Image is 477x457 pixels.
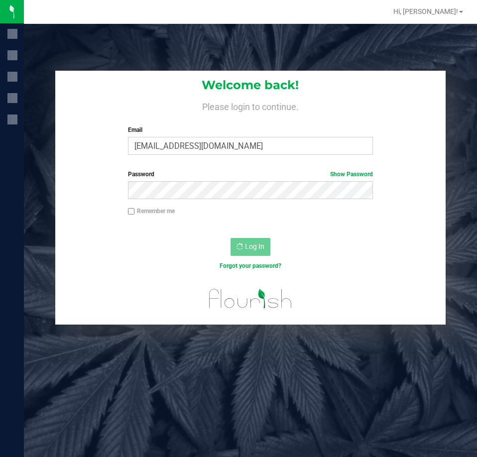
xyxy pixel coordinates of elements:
[220,262,281,269] a: Forgot your password?
[55,79,445,92] h1: Welcome back!
[393,7,458,15] span: Hi, [PERSON_NAME]!
[330,171,373,178] a: Show Password
[55,100,445,112] h4: Please login to continue.
[128,171,154,178] span: Password
[202,281,299,317] img: flourish_logo.svg
[128,207,175,216] label: Remember me
[128,125,373,134] label: Email
[128,208,135,215] input: Remember me
[231,238,270,256] button: Log In
[245,242,264,250] span: Log In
